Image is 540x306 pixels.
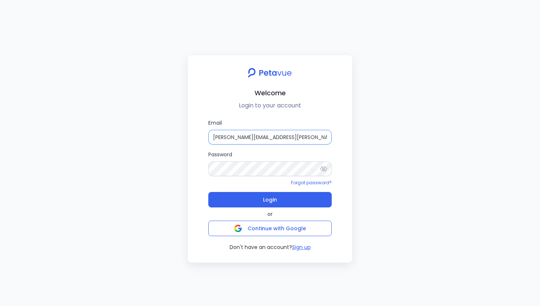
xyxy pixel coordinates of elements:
span: Continue with Google [248,225,306,232]
input: Password [208,161,332,176]
span: Login [263,195,277,205]
p: Login to your account [194,101,346,110]
label: Password [208,150,332,176]
button: Login [208,192,332,207]
h2: Welcome [194,88,346,98]
button: Sign up [292,243,311,251]
label: Email [208,119,332,145]
span: or [267,210,273,218]
button: Continue with Google [208,221,332,236]
a: Forgot password? [291,179,332,186]
span: Don't have an account? [230,243,292,251]
input: Email [208,130,332,145]
img: petavue logo [243,64,296,82]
